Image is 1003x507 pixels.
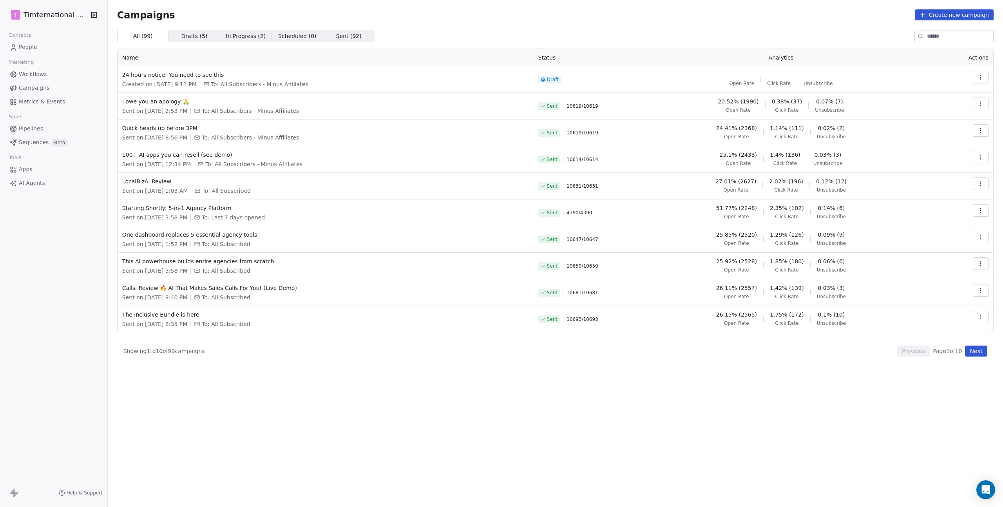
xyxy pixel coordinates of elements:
[547,130,558,136] span: Sent
[724,293,749,300] span: Open Rate
[122,257,529,265] span: This AI powerhouse builds entire agencies from scratch
[19,125,43,133] span: Pipelines
[775,293,798,300] span: Click Rate
[211,80,308,88] span: To: All Subscribers - Minus Affiliates
[5,29,34,41] span: Contacts
[723,187,748,193] span: Open Rate
[122,214,187,221] span: Sent on [DATE] 3:58 PM
[931,49,993,66] th: Actions
[567,263,598,269] span: 10650 / 10650
[547,210,558,216] span: Sent
[729,80,754,87] span: Open Rate
[336,32,362,40] span: Sent ( 92 )
[123,347,205,355] span: Showing 1 to 10 of 99 campaigns
[716,311,757,319] span: 26.15% (2565)
[818,204,845,212] span: 0.14% (6)
[567,210,592,216] span: 4390 / 4390
[14,11,18,19] span: T
[547,156,558,163] span: Sent
[778,71,780,79] span: -
[567,183,598,189] span: 10631 / 10631
[915,9,994,20] button: Create new campaign
[775,214,798,220] span: Click Rate
[6,81,101,94] a: Campaigns
[965,346,987,357] button: Next
[122,151,529,159] span: 100+ AI apps you can resell (see demo)
[770,204,804,212] span: 2.35% (102)
[122,177,529,185] span: LocalBizAi Review
[767,80,791,87] span: Click Rate
[122,98,529,105] span: I owe you an apology 🙏
[775,240,798,246] span: Click Rate
[769,177,803,185] span: 2.02% (196)
[976,480,995,499] div: Open Intercom Messenger
[122,240,187,248] span: Sent on [DATE] 1:52 PM
[775,134,798,140] span: Click Rate
[775,187,798,193] span: Click Rate
[5,152,25,163] span: Tools
[818,124,845,132] span: 0.02% (2)
[817,320,846,326] span: Unsubscribe
[817,187,846,193] span: Unsubscribe
[567,236,598,243] span: 10647 / 10647
[202,240,250,248] span: To: All Subscribed
[19,165,33,174] span: Apps
[122,320,187,328] span: Sent on [DATE] 8:35 PM
[547,236,558,243] span: Sent
[19,179,45,187] span: AI Agents
[24,10,88,20] span: Timternational B.V.
[715,177,756,185] span: 27.01% (2627)
[724,320,749,326] span: Open Rate
[122,284,529,292] span: Callsi Review 🔥 AI That Makes Sales Calls For You! (Live Demo)
[770,311,804,319] span: 1.75% (172)
[59,490,103,496] a: Help & Support
[19,84,49,92] span: Campaigns
[52,139,67,147] span: Beta
[547,316,558,322] span: Sent
[718,98,759,105] span: 20.52% (1990)
[726,107,751,113] span: Open Rate
[567,130,598,136] span: 10619 / 10619
[122,71,529,79] span: 24 hours notice: You need to see this
[6,177,101,190] a: AI Agents
[770,231,804,239] span: 1.29% (126)
[567,316,598,322] span: 10693 / 10693
[122,124,529,132] span: Quick heads up before 3PM
[741,71,743,79] span: -
[202,187,250,195] span: To: All Subscribed
[720,151,757,159] span: 25.1% (2433)
[933,347,962,355] span: Page 1 of 10
[770,151,800,159] span: 1.4% (136)
[813,160,842,167] span: Unsubscribe
[6,163,101,176] a: Apps
[122,267,187,275] span: Sent on [DATE] 5:58 PM
[817,71,819,79] span: -
[6,68,101,81] a: Workflows
[547,263,558,269] span: Sent
[770,284,804,292] span: 1.42% (139)
[6,122,101,135] a: Pipelines
[817,293,846,300] span: Unsubscribe
[67,490,103,496] span: Help & Support
[632,49,931,66] th: Analytics
[716,284,757,292] span: 26.11% (2557)
[818,284,845,292] span: 0.03% (3)
[202,107,299,115] span: To: All Subscribers - Minus Affiliates
[770,124,804,132] span: 1.14% (111)
[6,136,101,149] a: SequencesBeta
[122,80,197,88] span: Created on [DATE] 9:11 PM
[122,107,187,115] span: Sent on [DATE] 2:53 PM
[724,240,749,246] span: Open Rate
[816,177,847,185] span: 0.12% (12)
[817,267,846,273] span: Unsubscribe
[181,32,208,40] span: Drafts ( 5 )
[547,76,559,83] span: Draft
[202,267,250,275] span: To: All Subscribed
[202,214,265,221] span: To: Last 7 days opened
[5,111,26,123] span: Sales
[818,231,845,239] span: 0.09% (9)
[897,346,930,357] button: Previous
[122,187,188,195] span: Sent on [DATE] 1:03 AM
[815,107,844,113] span: Unsubscribe
[726,160,751,167] span: Open Rate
